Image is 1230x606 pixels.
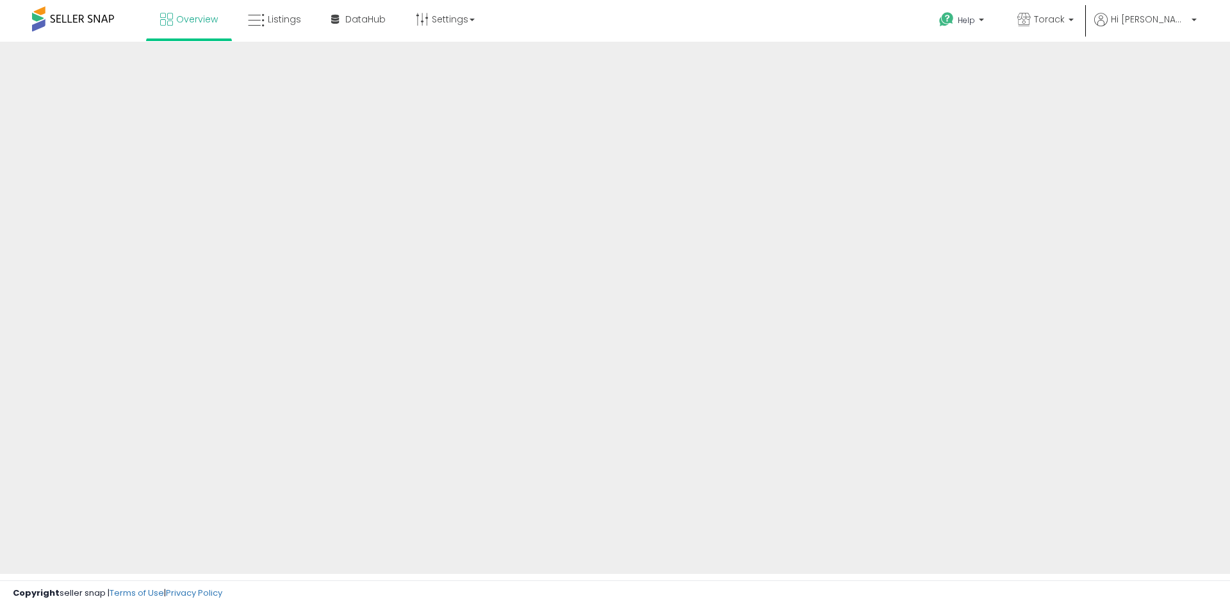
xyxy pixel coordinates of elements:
i: Get Help [939,12,955,28]
span: Help [958,15,975,26]
a: Help [929,2,997,42]
span: DataHub [345,13,386,26]
span: Overview [176,13,218,26]
span: Torack [1034,13,1065,26]
span: Hi [PERSON_NAME] [1111,13,1188,26]
span: Listings [268,13,301,26]
a: Hi [PERSON_NAME] [1094,13,1197,42]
